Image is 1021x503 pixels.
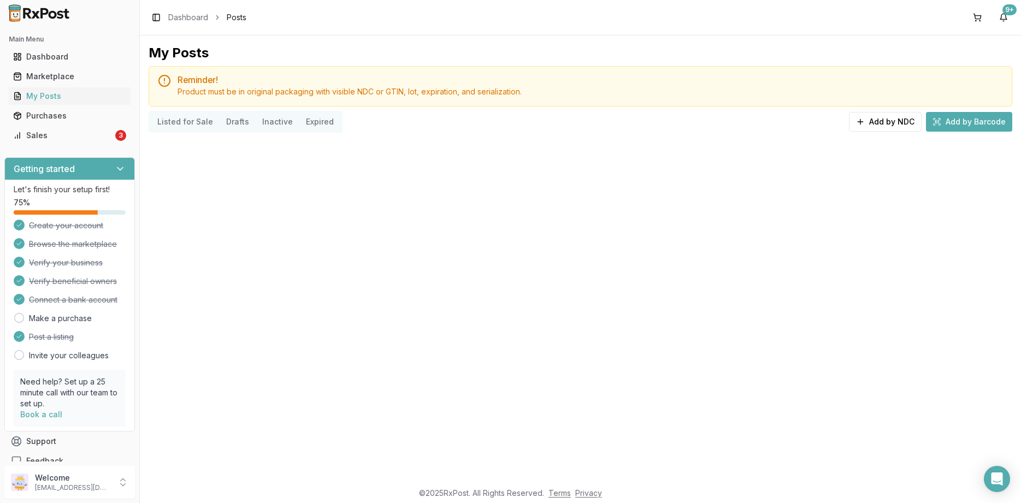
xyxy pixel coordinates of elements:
a: Dashboard [168,12,208,23]
img: RxPost Logo [4,4,74,22]
h5: Reminder! [178,75,1003,84]
button: Add by Barcode [926,112,1012,132]
div: Product must be in original packaging with visible NDC or GTIN, lot, expiration, and serialization. [178,86,1003,97]
a: Terms [548,488,571,498]
nav: breadcrumb [168,12,246,23]
span: Browse the marketplace [29,239,117,250]
div: Dashboard [13,51,126,62]
div: 3 [115,130,126,141]
div: 9+ [1002,4,1017,15]
p: Welcome [35,472,111,483]
div: My Posts [13,91,126,102]
div: Marketplace [13,71,126,82]
button: Add by NDC [849,112,922,132]
button: Inactive [256,113,299,131]
p: Let's finish your setup first! [14,184,126,195]
p: [EMAIL_ADDRESS][DOMAIN_NAME] [35,483,111,492]
div: Open Intercom Messenger [984,466,1010,492]
button: Marketplace [4,68,135,85]
span: Post a listing [29,332,74,342]
button: Expired [299,113,340,131]
div: Purchases [13,110,126,121]
a: Make a purchase [29,313,92,324]
div: My Posts [149,44,209,62]
span: Connect a bank account [29,294,117,305]
h3: Getting started [14,162,75,175]
button: My Posts [4,87,135,105]
h2: Main Menu [9,35,131,44]
span: Feedback [26,455,63,466]
button: Drafts [220,113,256,131]
a: Book a call [20,410,62,419]
div: Sales [13,130,113,141]
button: Sales3 [4,127,135,144]
span: Create your account [29,220,103,231]
a: Privacy [575,488,602,498]
span: Verify your business [29,257,103,268]
span: 75 % [14,197,30,208]
button: Purchases [4,107,135,125]
a: Sales3 [9,126,131,145]
a: Marketplace [9,67,131,86]
p: Need help? Set up a 25 minute call with our team to set up. [20,376,119,409]
span: Posts [227,12,246,23]
a: My Posts [9,86,131,106]
a: Dashboard [9,47,131,67]
button: 9+ [995,9,1012,26]
button: Feedback [4,451,135,471]
button: Listed for Sale [151,113,220,131]
button: Support [4,431,135,451]
span: Verify beneficial owners [29,276,117,287]
a: Invite your colleagues [29,350,109,361]
img: User avatar [11,474,28,491]
button: Dashboard [4,48,135,66]
a: Purchases [9,106,131,126]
